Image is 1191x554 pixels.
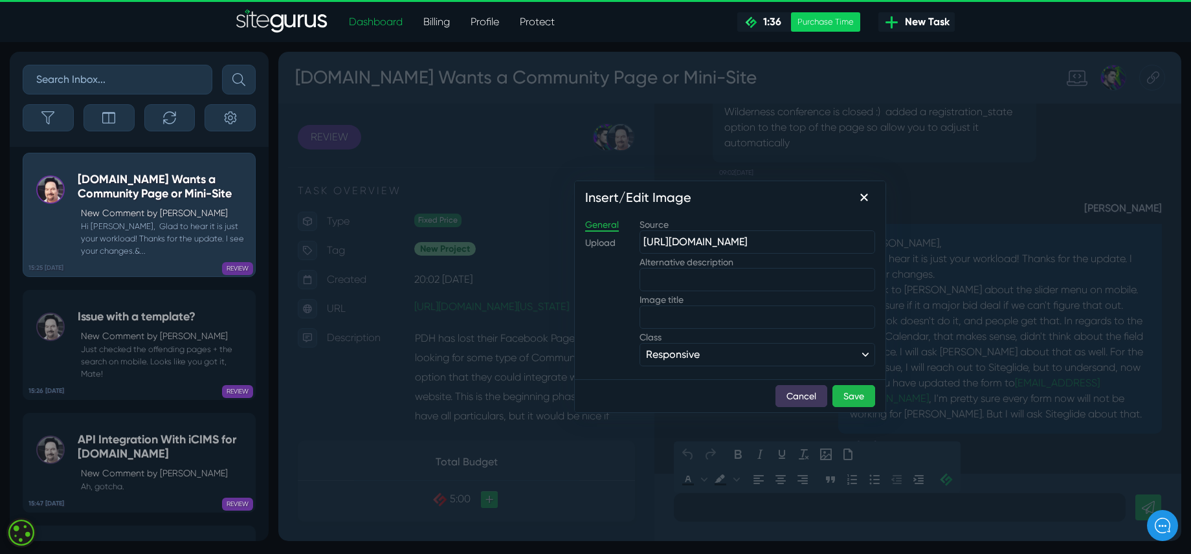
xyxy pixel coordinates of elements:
[19,102,239,123] h2: How can we help?
[6,518,36,548] div: Cookie consent button
[78,310,249,324] h5: Issue with a template?
[361,242,597,254] label: Image title
[497,333,549,355] button: Cancel
[23,290,256,400] a: 15:26 [DATE] Issue with a template?New Comment by [PERSON_NAME] Just checked the offending pages ...
[900,14,950,30] span: New Task
[20,219,49,229] span: [DATE]
[878,12,955,32] a: New Task
[554,333,597,355] button: Save
[236,9,328,35] a: SiteGurus
[575,135,597,157] button: Close
[28,263,63,273] b: 15:25 [DATE]
[28,386,64,396] b: 15:26 [DATE]
[368,295,580,311] span: Responsive
[23,65,212,94] input: Search Inbox...
[296,129,608,361] div: Insert/Edit Image
[81,206,249,220] p: New Comment by [PERSON_NAME]
[361,167,597,179] label: Source
[307,137,413,154] h1: Insert/Edit Image
[222,385,253,398] span: REVIEW
[78,220,249,258] small: Hi [PERSON_NAME], Glad to hear it is just your workload! Thanks for the update. I see your change...
[54,449,76,459] span: Home
[737,12,860,32] a: 1:36 Purchase Time
[20,174,46,200] img: US
[78,173,249,201] h5: [DOMAIN_NAME] Wants a Community Page or Mini-Site
[20,210,239,219] div: [PERSON_NAME] •
[175,449,213,459] span: Messages
[81,467,249,480] p: New Comment by [PERSON_NAME]
[78,480,249,493] small: Ah, gotcha.
[222,262,253,275] span: REVIEW
[361,280,597,291] label: Class
[791,12,860,32] div: Purchase Time
[81,329,249,343] p: New Comment by [PERSON_NAME]
[78,433,249,461] h5: API Integration With iCIMS for [DOMAIN_NAME]
[460,9,509,35] a: Profile
[361,291,597,315] button: Class
[78,343,249,381] small: Just checked the offending pages + the search on mobile. Looks like you got it, Mate!
[19,21,95,41] img: Company Logo
[307,167,340,180] div: General
[361,205,597,216] label: Alternative description
[20,201,239,210] div: Thanks!
[208,148,236,157] span: See all
[758,16,781,28] span: 1:36
[236,9,328,35] img: Sitegurus Logo
[509,9,565,35] a: Protect
[339,9,413,35] a: Dashboard
[23,153,256,277] a: 15:25 [DATE] [DOMAIN_NAME] Wants a Community Page or Mini-SiteNew Comment by [PERSON_NAME] Hi [PE...
[1147,510,1178,541] iframe: gist-messenger-bubble-iframe
[222,498,253,511] span: REVIEW
[28,499,64,509] b: 15:47 [DATE]
[307,185,337,198] div: Upload
[413,9,460,35] a: Billing
[23,146,208,159] h2: Recent conversations
[19,79,239,100] h1: Hello [PERSON_NAME]!
[23,413,256,512] a: 15:47 [DATE] API Integration With iCIMS for [DOMAIN_NAME]New Comment by [PERSON_NAME] Ah, gotcha....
